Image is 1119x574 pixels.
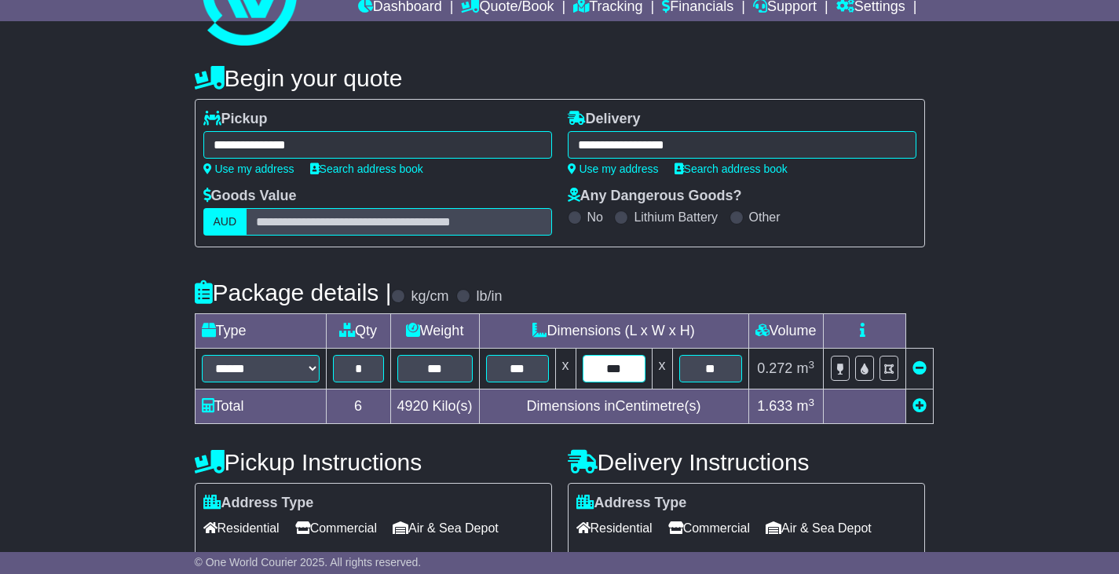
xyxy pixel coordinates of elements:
[796,398,814,414] span: m
[203,188,297,205] label: Goods Value
[757,360,792,376] span: 0.272
[576,495,687,512] label: Address Type
[203,163,294,175] a: Use my address
[195,556,422,569] span: © One World Courier 2025. All rights reserved.
[912,398,927,414] a: Add new item
[295,516,377,540] span: Commercial
[195,280,392,305] h4: Package details |
[195,389,326,424] td: Total
[568,163,659,175] a: Use my address
[808,397,814,408] sup: 3
[568,449,925,475] h4: Delivery Instructions
[195,449,552,475] h4: Pickup Instructions
[203,208,247,236] label: AUD
[310,163,423,175] a: Search address book
[568,188,742,205] label: Any Dangerous Goods?
[411,288,448,305] label: kg/cm
[390,389,479,424] td: Kilo(s)
[796,360,814,376] span: m
[634,210,718,225] label: Lithium Battery
[195,65,925,91] h4: Begin your quote
[479,389,748,424] td: Dimensions in Centimetre(s)
[397,398,429,414] span: 4920
[195,314,326,349] td: Type
[757,398,792,414] span: 1.633
[912,360,927,376] a: Remove this item
[652,349,672,389] td: x
[668,516,750,540] span: Commercial
[749,210,781,225] label: Other
[766,516,872,540] span: Air & Sea Depot
[479,314,748,349] td: Dimensions (L x W x H)
[555,349,576,389] td: x
[203,111,268,128] label: Pickup
[203,495,314,512] label: Address Type
[587,210,603,225] label: No
[393,516,499,540] span: Air & Sea Depot
[748,314,823,349] td: Volume
[675,163,788,175] a: Search address book
[326,389,390,424] td: 6
[203,516,280,540] span: Residential
[808,359,814,371] sup: 3
[568,111,641,128] label: Delivery
[476,288,502,305] label: lb/in
[326,314,390,349] td: Qty
[576,516,653,540] span: Residential
[390,314,479,349] td: Weight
